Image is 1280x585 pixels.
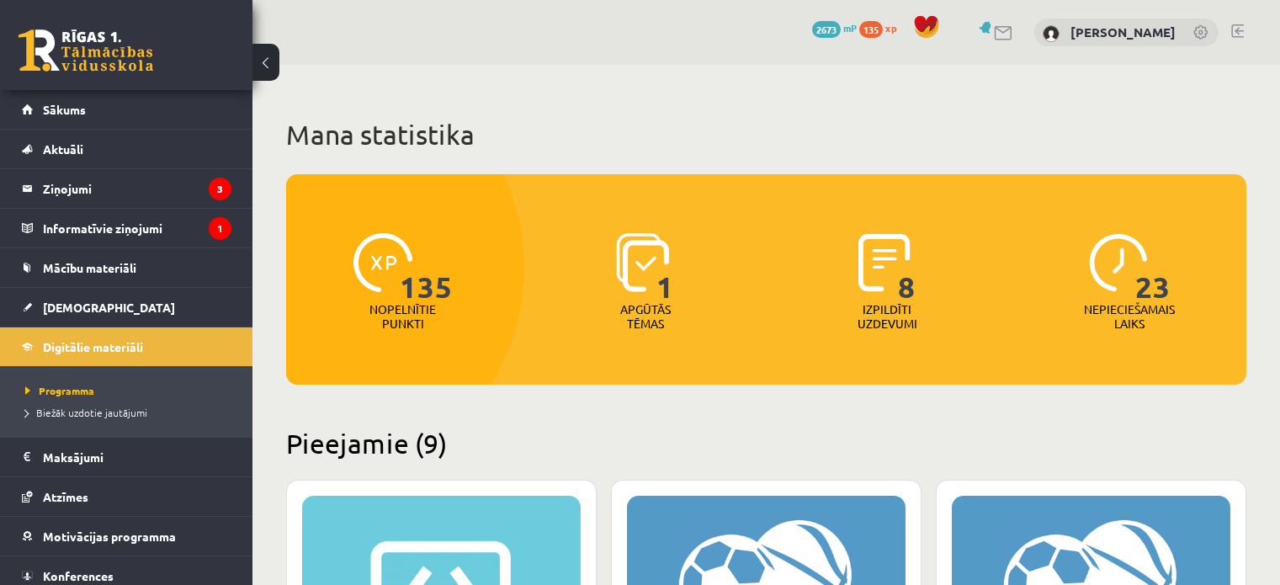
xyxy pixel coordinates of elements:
[22,90,231,129] a: Sākums
[885,21,896,35] span: xp
[22,169,231,208] a: Ziņojumi3
[43,169,231,208] legend: Ziņojumi
[25,384,94,397] span: Programma
[43,102,86,117] span: Sākums
[22,477,231,516] a: Atzīmes
[1070,24,1176,40] a: [PERSON_NAME]
[286,118,1246,152] h1: Mana statistika
[43,568,114,583] span: Konferences
[22,130,231,168] a: Aktuāli
[656,233,674,302] span: 1
[22,517,231,556] a: Motivācijas programma
[43,489,88,504] span: Atzīmes
[812,21,841,38] span: 2673
[400,233,453,302] span: 135
[613,302,678,331] p: Apgūtās tēmas
[25,405,236,420] a: Biežāk uzdotie jautājumi
[1043,25,1060,42] img: Viktorija Dreimane
[22,438,231,476] a: Maksājumi
[43,260,136,275] span: Mācību materiāli
[353,233,412,292] img: icon-xp-0682a9bc20223a9ccc6f5883a126b849a74cddfe5390d2b41b4391c66f2066e7.svg
[812,21,857,35] a: 2673 mP
[22,248,231,287] a: Mācību materiāli
[43,209,231,247] legend: Informatīvie ziņojumi
[858,233,911,292] img: icon-completed-tasks-ad58ae20a441b2904462921112bc710f1caf180af7a3daa7317a5a94f2d26646.svg
[1084,302,1175,331] p: Nepieciešamais laiks
[43,529,176,544] span: Motivācijas programma
[25,383,236,398] a: Programma
[25,406,147,419] span: Biežāk uzdotie jautājumi
[854,302,920,331] p: Izpildīti uzdevumi
[22,288,231,327] a: [DEMOGRAPHIC_DATA]
[43,300,175,315] span: [DEMOGRAPHIC_DATA]
[898,233,916,302] span: 8
[22,327,231,366] a: Digitālie materiāli
[369,302,436,331] p: Nopelnītie punkti
[43,339,143,354] span: Digitālie materiāli
[209,178,231,200] i: 3
[616,233,669,292] img: icon-learned-topics-4a711ccc23c960034f471b6e78daf4a3bad4a20eaf4de84257b87e66633f6470.svg
[19,29,153,72] a: Rīgas 1. Tālmācības vidusskola
[1135,233,1171,302] span: 23
[859,21,905,35] a: 135 xp
[286,427,1246,460] h2: Pieejamie (9)
[859,21,883,38] span: 135
[43,141,83,157] span: Aktuāli
[1089,233,1148,292] img: icon-clock-7be60019b62300814b6bd22b8e044499b485619524d84068768e800edab66f18.svg
[43,438,231,476] legend: Maksājumi
[22,209,231,247] a: Informatīvie ziņojumi1
[209,217,231,240] i: 1
[843,21,857,35] span: mP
